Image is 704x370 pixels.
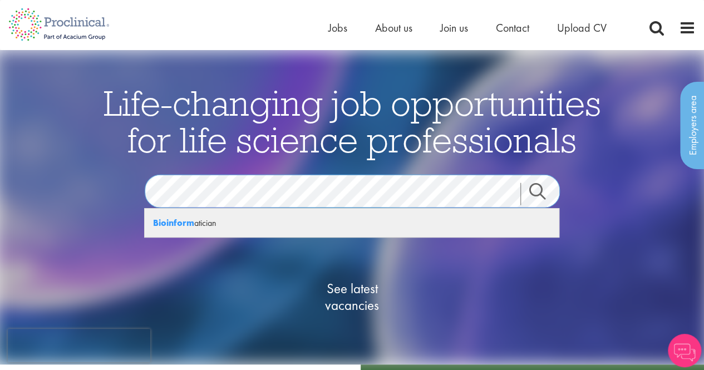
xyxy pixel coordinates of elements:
a: Upload CV [557,21,607,35]
a: Join us [440,21,468,35]
div: atician [145,209,559,237]
iframe: reCAPTCHA [8,329,150,362]
a: Job search submit button [520,182,568,205]
img: Chatbot [668,334,701,367]
a: See latestvacancies [297,235,408,358]
a: About us [375,21,412,35]
span: Life-changing job opportunities for life science professionals [104,80,601,161]
strong: Bioinform [153,217,194,229]
span: See latest vacancies [297,280,408,313]
a: Contact [496,21,529,35]
a: Jobs [328,21,347,35]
